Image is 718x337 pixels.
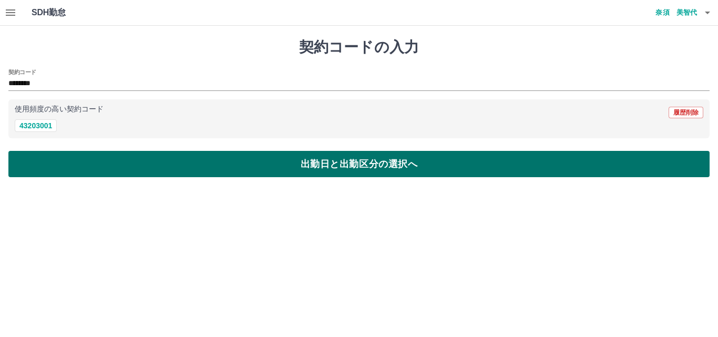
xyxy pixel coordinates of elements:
[8,151,710,177] button: 出勤日と出勤区分の選択へ
[8,38,710,56] h1: 契約コードの入力
[15,119,57,132] button: 43203001
[15,106,104,113] p: 使用頻度の高い契約コード
[8,68,36,76] h2: 契約コード
[669,107,703,118] button: 履歴削除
